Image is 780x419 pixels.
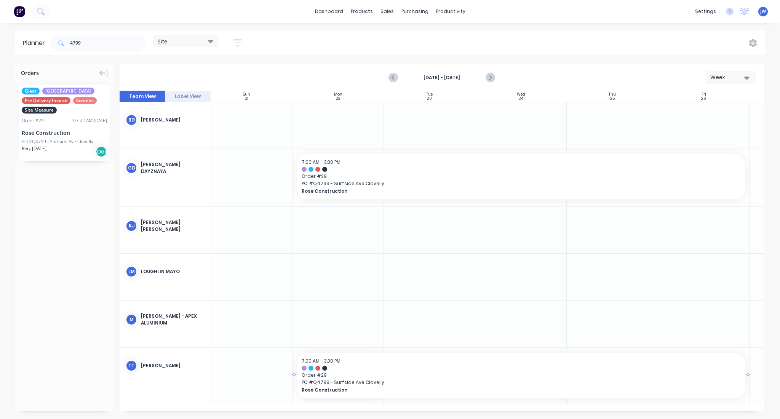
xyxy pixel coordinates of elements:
[120,91,165,102] button: Team View
[760,8,766,15] span: JW
[22,117,44,124] div: Order # 29
[70,35,145,51] input: Search for orders...
[22,88,40,94] span: Glass
[126,360,137,371] div: TT
[73,97,97,104] span: Screens
[609,92,616,97] div: Thu
[702,92,706,97] div: Fri
[165,91,211,102] button: Label View
[42,88,94,94] span: [GEOGRAPHIC_DATA]
[14,6,25,17] img: Factory
[22,97,70,104] span: Pre Delivery Invoice
[73,117,107,124] div: 07:22 AM [DATE]
[336,97,340,101] div: 22
[126,314,137,325] div: M
[427,97,432,101] div: 23
[691,6,720,17] div: settings
[96,146,107,157] div: Del
[141,268,205,275] div: Loughlin Mayo
[243,92,250,97] div: Sun
[245,97,248,101] div: 21
[141,161,205,175] div: [PERSON_NAME] Dayznaya
[126,162,137,174] div: GD
[22,107,57,114] span: Site Measure
[21,69,39,77] span: Orders
[347,6,377,17] div: products
[22,138,93,145] div: PO #Q4799 - Surfside Ave Clovelly
[141,219,205,233] div: [PERSON_NAME] [PERSON_NAME]
[517,92,525,97] div: Wed
[311,6,347,17] a: dashboard
[706,71,756,84] button: Week
[126,114,137,126] div: BD
[141,362,205,369] div: [PERSON_NAME]
[701,97,706,101] div: 26
[377,6,398,17] div: sales
[22,145,46,152] span: Req. [DATE]
[126,266,137,277] div: LM
[141,313,205,326] div: [PERSON_NAME] - Apex Aluminium
[22,129,107,137] div: Rose Construction
[426,92,433,97] div: Tue
[158,37,167,45] span: Site
[610,97,615,101] div: 25
[126,220,137,232] div: KJ
[398,6,432,17] div: purchasing
[432,6,469,17] div: productivity
[519,97,523,101] div: 24
[23,38,49,48] div: Planner
[710,74,745,82] div: Week
[334,92,342,97] div: Mon
[404,74,480,81] strong: [DATE] - [DATE]
[141,117,205,123] div: [PERSON_NAME]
